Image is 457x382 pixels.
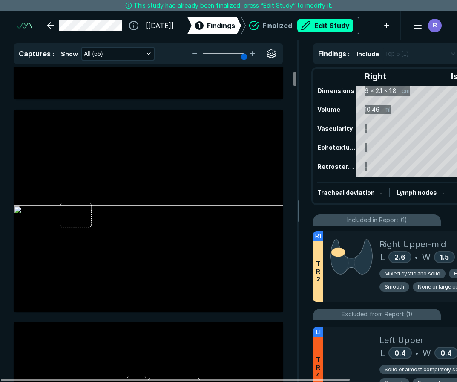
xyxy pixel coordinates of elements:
span: 1.5 [440,253,449,261]
span: Mixed cystic and solid [385,270,440,278]
span: 2.6 [394,253,405,261]
span: L1 [316,327,321,337]
span: This study had already been finalized, press “Edit Study” to modify it. [134,1,332,10]
span: • [415,252,418,262]
span: 0.4 [394,349,406,357]
span: L [380,347,385,359]
span: Left Upper [379,334,423,347]
span: Included in Report (1) [347,215,407,225]
span: [[DATE]] [146,20,174,31]
span: : [52,50,54,58]
span: : [348,50,350,58]
button: Edit Study [297,19,353,32]
div: FinalizedEdit Study [241,17,359,34]
span: R1 [315,232,321,241]
span: All (65) [84,49,103,58]
img: 14a5b96e-1b0a-4f94-a67e-aba1434fef61 [14,205,283,216]
span: Smooth [385,283,404,291]
span: Findings [318,49,346,58]
div: avatar-name [428,19,442,32]
span: W [423,347,431,359]
span: Top 6 (1) [385,49,408,58]
button: avatar-name [408,17,443,34]
span: • [415,348,418,358]
span: Captures [19,49,51,58]
img: See-Mode Logo [17,20,32,32]
span: R [433,21,437,30]
span: L [380,251,385,263]
span: Excluded from Report (1) [342,310,413,319]
span: - [442,189,445,196]
a: See-Mode Logo [14,16,35,35]
div: 1Findings [187,17,241,34]
span: Tracheal deviation [317,189,375,196]
span: Show [61,49,78,58]
div: Finalized [262,19,353,32]
span: T R 4 [316,356,320,379]
span: Right Upper-mid [379,238,446,251]
span: W [422,251,431,263]
img: 8Q0K3eAAAABklEQVQDAIuFUauJYJVKAAAAAElFTkSuQmCC [330,238,373,276]
span: Include [356,49,379,58]
span: - [380,189,382,196]
span: 0.4 [440,349,452,357]
span: T R 2 [316,260,320,283]
span: 1 [198,21,201,30]
span: Lymph nodes [397,189,437,196]
span: Findings [207,20,235,31]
